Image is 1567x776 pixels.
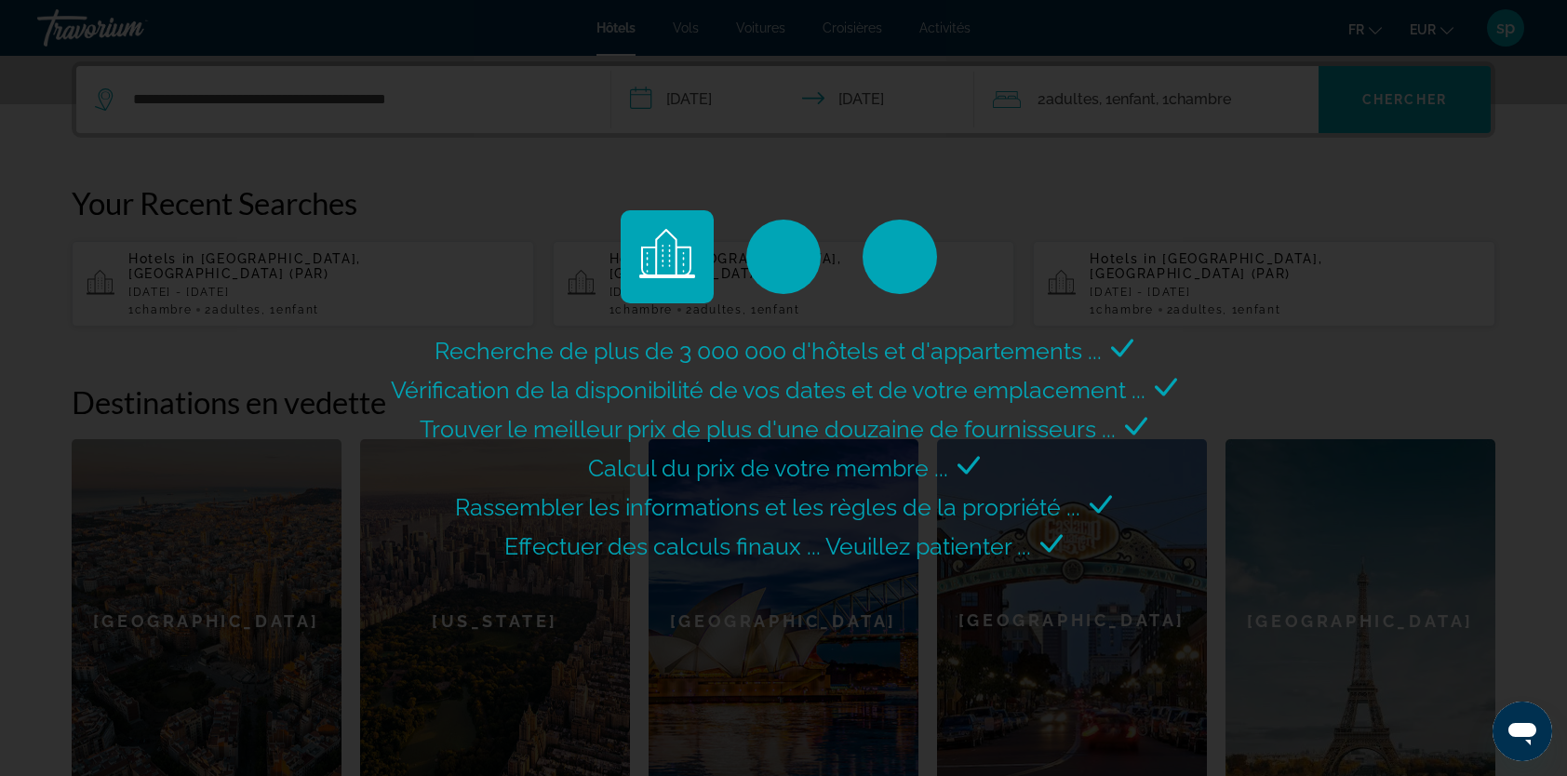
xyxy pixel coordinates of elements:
[391,376,1145,404] span: Vérification de la disponibilité de vos dates et de votre emplacement ...
[455,493,1080,521] span: Rassembler les informations et les règles de la propriété ...
[420,415,1116,443] span: Trouver le meilleur prix de plus d'une douzaine de fournisseurs ...
[588,454,948,482] span: Calcul du prix de votre membre ...
[435,337,1102,365] span: Recherche de plus de 3 000 000 d'hôtels et d'appartements ...
[1493,702,1552,761] iframe: Bouton de lancement de la fenêtre de messagerie
[504,532,1031,560] span: Effectuer des calculs finaux ... Veuillez patienter ...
